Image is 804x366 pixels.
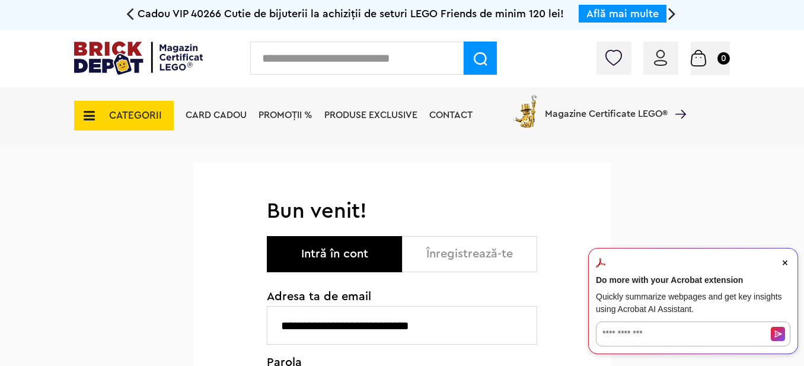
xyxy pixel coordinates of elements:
[267,236,402,272] button: Intră în cont
[668,94,686,104] a: Magazine Certificate LEGO®
[717,52,730,65] small: 0
[267,198,537,224] h1: Bun venit!
[138,8,564,19] span: Cadou VIP 40266 Cutie de bijuterii la achiziții de seturi LEGO Friends de minim 120 lei!
[324,110,417,120] a: Produse exclusive
[259,110,312,120] a: PROMOȚII %
[186,110,247,120] a: Card Cadou
[586,8,659,19] a: Află mai multe
[109,110,162,120] span: CATEGORII
[402,236,537,272] button: Înregistrează-te
[545,93,668,120] span: Magazine Certificate LEGO®
[429,110,473,120] a: Contact
[267,291,537,303] span: Adresa ta de email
